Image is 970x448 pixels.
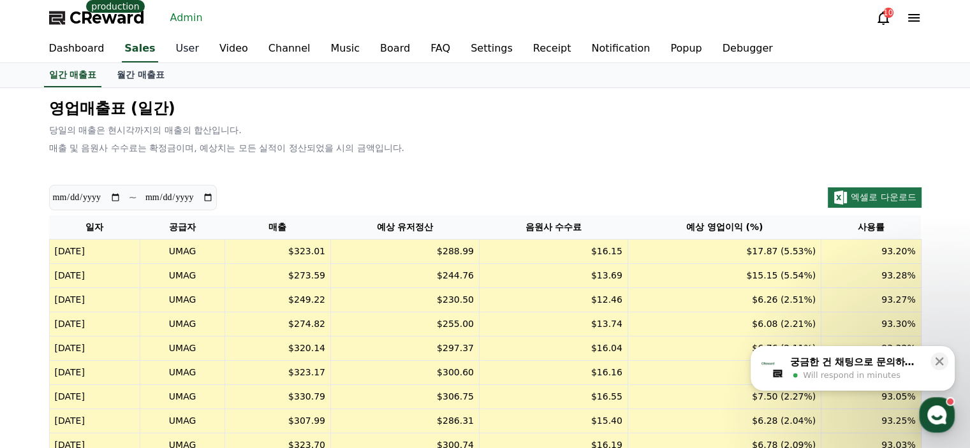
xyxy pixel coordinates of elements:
td: $297.37 [330,336,479,361]
td: 93.27% [821,288,921,312]
td: 93.28% [821,264,921,288]
td: [DATE] [49,336,140,361]
td: $300.60 [330,361,479,385]
td: UMAG [140,385,224,409]
a: Board [370,36,420,62]
span: 엑셀로 다운로드 [851,192,916,202]
td: 93.05% [821,385,921,409]
button: 엑셀로 다운로드 [828,187,922,208]
td: UMAG [140,409,224,433]
span: Messages [106,362,143,372]
td: $274.82 [224,312,330,336]
p: ~ [129,190,137,205]
a: Settings [165,342,245,374]
td: $12.46 [479,288,628,312]
td: $306.75 [330,385,479,409]
a: Popup [660,36,712,62]
td: $16.04 [479,336,628,361]
a: 일간 매출표 [44,63,102,87]
td: $286.31 [330,409,479,433]
td: $7.50 (2.27%) [628,385,821,409]
a: 월간 매출표 [107,63,175,87]
td: $273.59 [224,264,330,288]
td: $16.55 [479,385,628,409]
p: 영업매출표 (일간) [49,98,922,119]
a: Notification [581,36,660,62]
td: $13.74 [479,312,628,336]
td: $6.41 (1.98%) [628,361,821,385]
td: UMAG [140,264,224,288]
td: $320.14 [224,336,330,361]
td: UMAG [140,361,224,385]
a: Music [320,36,370,62]
td: $244.76 [330,264,479,288]
a: Debugger [712,36,783,62]
a: Receipt [523,36,582,62]
td: $323.01 [224,240,330,264]
a: 10 [876,10,891,25]
a: User [166,36,209,62]
td: [DATE] [49,264,140,288]
td: [DATE] [49,240,140,264]
a: Settings [460,36,523,62]
td: 93.25% [821,409,921,433]
th: 일자 [49,215,140,240]
td: $255.00 [330,312,479,336]
span: Settings [189,361,220,372]
td: $16.15 [479,240,628,264]
td: [DATE] [49,312,140,336]
td: [DATE] [49,288,140,312]
td: 93.30% [821,312,921,336]
a: Video [209,36,258,62]
th: 매출 [224,215,330,240]
td: $330.79 [224,385,330,409]
th: 음원사 수수료 [479,215,628,240]
td: UMAG [140,312,224,336]
p: 매출 및 음원사 수수료는 확정금이며, 예상치는 모든 실적이 정산되었을 시의 금액입니다. [49,141,922,154]
td: $13.69 [479,264,628,288]
a: Messages [84,342,165,374]
p: 당일의 매출은 현시각까지의 매출의 합산입니다. [49,124,922,136]
a: FAQ [420,36,460,62]
td: [DATE] [49,409,140,433]
th: 공급자 [140,215,224,240]
td: UMAG [140,288,224,312]
a: Dashboard [39,36,115,62]
div: 10 [883,8,893,18]
td: 93.32% [821,336,921,361]
td: $6.76 (2.11%) [628,336,821,361]
td: $307.99 [224,409,330,433]
span: Home [33,361,55,372]
td: $6.26 (2.51%) [628,288,821,312]
a: Sales [122,36,158,62]
td: $6.28 (2.04%) [628,409,821,433]
td: $15.40 [479,409,628,433]
th: 예상 영업이익 (%) [628,215,821,240]
a: Channel [258,36,321,62]
th: 사용률 [821,215,921,240]
a: Admin [165,8,208,28]
td: $16.16 [479,361,628,385]
td: UMAG [140,336,224,361]
td: $288.99 [330,240,479,264]
a: CReward [49,8,145,28]
td: $6.08 (2.21%) [628,312,821,336]
td: $230.50 [330,288,479,312]
td: $249.22 [224,288,330,312]
td: $323.17 [224,361,330,385]
td: UMAG [140,240,224,264]
th: 예상 유저정산 [330,215,479,240]
td: [DATE] [49,361,140,385]
span: CReward [70,8,145,28]
td: $15.15 (5.54%) [628,264,821,288]
td: $17.87 (5.53%) [628,240,821,264]
a: Home [4,342,84,374]
td: 93.20% [821,240,921,264]
td: [DATE] [49,385,140,409]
